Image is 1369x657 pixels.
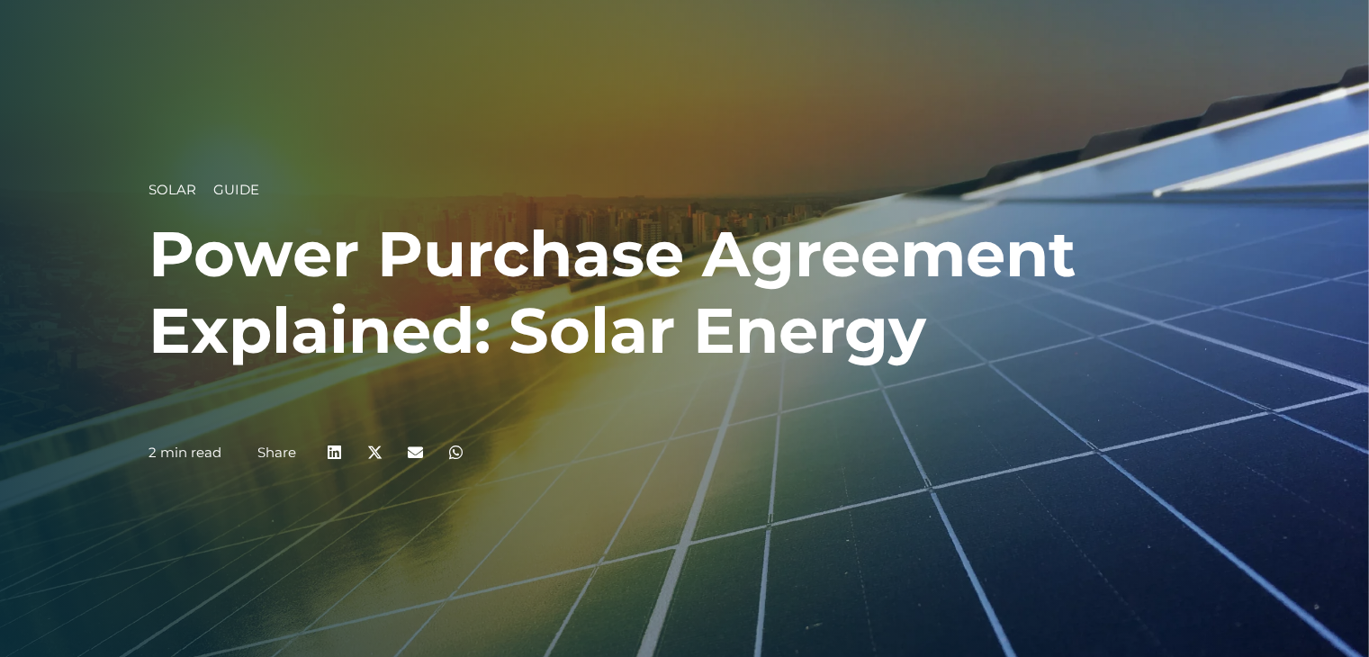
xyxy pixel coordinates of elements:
[395,432,436,472] div: Share on email
[149,216,1220,369] h1: Power Purchase Agreement Explained: Solar Energy
[436,432,476,472] div: Share on whatsapp
[149,181,196,198] span: Solar
[149,445,221,461] p: 2 min read
[257,444,296,461] a: Share
[213,181,259,198] span: Guide
[314,432,355,472] div: Share on linkedin
[355,432,395,472] div: Share on x-twitter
